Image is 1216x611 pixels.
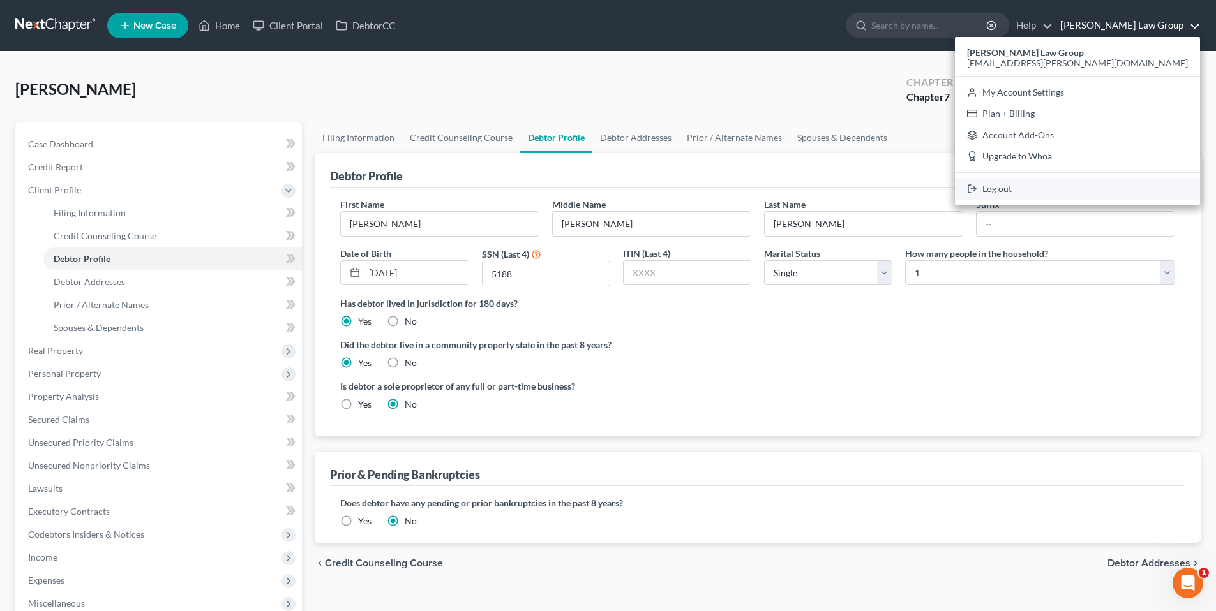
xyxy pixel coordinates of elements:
label: Date of Birth [340,247,391,260]
span: Credit Counseling Course [325,558,443,568]
a: Spouses & Dependents [790,122,895,153]
label: ITIN (Last 4) [623,247,670,260]
span: Debtor Addresses [1107,558,1190,568]
a: DebtorCC [329,14,402,37]
label: Middle Name [552,198,606,211]
span: Credit Report [28,161,83,172]
span: Secured Claims [28,414,89,425]
button: chevron_left Credit Counseling Course [315,558,443,568]
button: Debtor Addresses chevron_right [1107,558,1201,568]
label: Yes [358,357,372,369]
a: My Account Settings [955,82,1200,103]
input: -- [341,212,539,236]
iframe: Intercom live chat [1173,568,1203,598]
div: Debtor Profile [330,168,403,184]
input: -- [765,212,963,236]
span: Client Profile [28,184,81,195]
a: Unsecured Nonpriority Claims [18,454,302,477]
span: Spouses & Dependents [54,322,144,333]
i: chevron_left [315,558,325,568]
span: New Case [133,21,176,31]
label: Yes [358,315,372,328]
a: Plan + Billing [955,103,1200,124]
a: Credit Counseling Course [402,122,520,153]
a: Prior / Alternate Names [679,122,790,153]
label: Last Name [764,198,806,211]
a: Spouses & Dependents [43,316,302,339]
input: MM/DD/YYYY [364,261,468,285]
a: Debtor Profile [43,247,302,270]
input: M.I [553,212,751,236]
input: XXXX [624,261,751,285]
a: Account Add-Ons [955,124,1200,146]
label: SSN (Last 4) [482,247,529,261]
label: Does debtor have any pending or prior bankruptcies in the past 8 years? [340,496,1175,510]
a: Filing Information [315,122,402,153]
span: Filing Information [54,207,126,218]
span: 1 [1199,568,1209,578]
span: Debtor Addresses [54,276,125,287]
a: Client Portal [246,14,329,37]
span: Prior / Alternate Names [54,299,149,310]
a: Property Analysis [18,385,302,408]
a: Case Dashboard [18,133,302,156]
strong: [PERSON_NAME] Law Group [967,47,1084,58]
i: chevron_right [1190,558,1201,568]
a: Upgrade to Whoa [955,146,1200,168]
a: Prior / Alternate Names [43,293,302,316]
label: First Name [340,198,384,211]
span: Miscellaneous [28,598,85,608]
a: Debtor Addresses [43,270,302,293]
span: Debtor Profile [54,253,110,264]
a: [PERSON_NAME] Law Group [1054,14,1200,37]
span: [PERSON_NAME] [15,80,136,98]
span: Case Dashboard [28,138,93,149]
span: 7 [944,91,950,103]
input: Search by name... [871,13,988,37]
label: No [405,515,417,527]
span: Executory Contracts [28,506,110,517]
a: Filing Information [43,202,302,225]
label: Did the debtor live in a community property state in the past 8 years? [340,338,1175,351]
label: Marital Status [764,247,820,260]
a: Debtor Addresses [592,122,679,153]
div: [PERSON_NAME] Law Group [955,37,1200,205]
a: Credit Counseling Course [43,225,302,247]
label: No [405,357,417,369]
span: Codebtors Insiders & Notices [28,529,144,540]
input: XXXX [483,261,610,286]
span: Property Analysis [28,391,99,402]
a: Secured Claims [18,408,302,431]
label: Has debtor lived in jurisdiction for 180 days? [340,297,1175,310]
input: -- [977,212,1175,236]
a: Log out [955,178,1200,200]
a: Home [192,14,246,37]
span: Credit Counseling Course [54,230,156,241]
div: Prior & Pending Bankruptcies [330,467,480,482]
div: Chapter [906,90,953,105]
span: [EMAIL_ADDRESS][PERSON_NAME][DOMAIN_NAME] [967,57,1188,68]
span: Lawsuits [28,483,63,494]
label: Yes [358,515,372,527]
a: Lawsuits [18,477,302,500]
div: Chapter [906,75,953,90]
label: No [405,315,417,328]
label: Is debtor a sole proprietor of any full or part-time business? [340,379,751,393]
a: Unsecured Priority Claims [18,431,302,454]
a: Debtor Profile [520,122,592,153]
label: No [405,398,417,411]
label: How many people in the household? [905,247,1048,260]
a: Credit Report [18,156,302,179]
span: Unsecured Nonpriority Claims [28,460,150,471]
span: Personal Property [28,368,101,379]
a: Help [1010,14,1053,37]
span: Unsecured Priority Claims [28,437,133,448]
span: Expenses [28,575,64,585]
span: Income [28,552,57,563]
label: Yes [358,398,372,411]
span: Real Property [28,345,83,356]
a: Executory Contracts [18,500,302,523]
